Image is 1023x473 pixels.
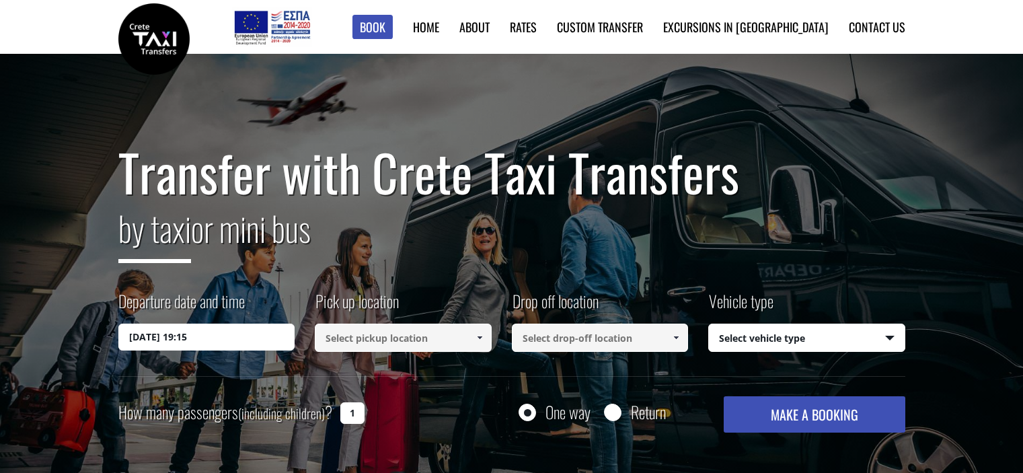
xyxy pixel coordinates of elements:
img: Crete Taxi Transfers | Safe Taxi Transfer Services from to Heraklion Airport, Chania Airport, Ret... [118,3,190,75]
label: Departure date and time [118,289,245,324]
a: About [459,18,490,36]
a: Crete Taxi Transfers | Safe Taxi Transfer Services from to Heraklion Airport, Chania Airport, Ret... [118,30,190,44]
h1: Transfer with Crete Taxi Transfers [118,144,905,201]
a: Home [413,18,439,36]
label: Vehicle type [708,289,773,324]
label: Drop off location [512,289,599,324]
label: Return [631,404,666,421]
label: How many passengers ? [118,396,332,429]
a: Contact us [849,18,905,36]
span: Select vehicle type [709,324,905,353]
a: Custom Transfer [557,18,643,36]
h2: or mini bus [118,201,905,273]
small: (including children) [238,403,325,423]
input: Select drop-off location [512,324,689,352]
a: Rates [510,18,537,36]
a: Show All Items [665,324,687,352]
a: Excursions in [GEOGRAPHIC_DATA] [663,18,829,36]
a: Show All Items [468,324,490,352]
span: by taxi [118,203,191,263]
a: Book [352,15,393,40]
input: Select pickup location [315,324,492,352]
button: MAKE A BOOKING [724,396,905,433]
label: Pick up location [315,289,399,324]
label: One way [545,404,591,421]
img: e-bannersEUERDF180X90.jpg [232,7,312,47]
